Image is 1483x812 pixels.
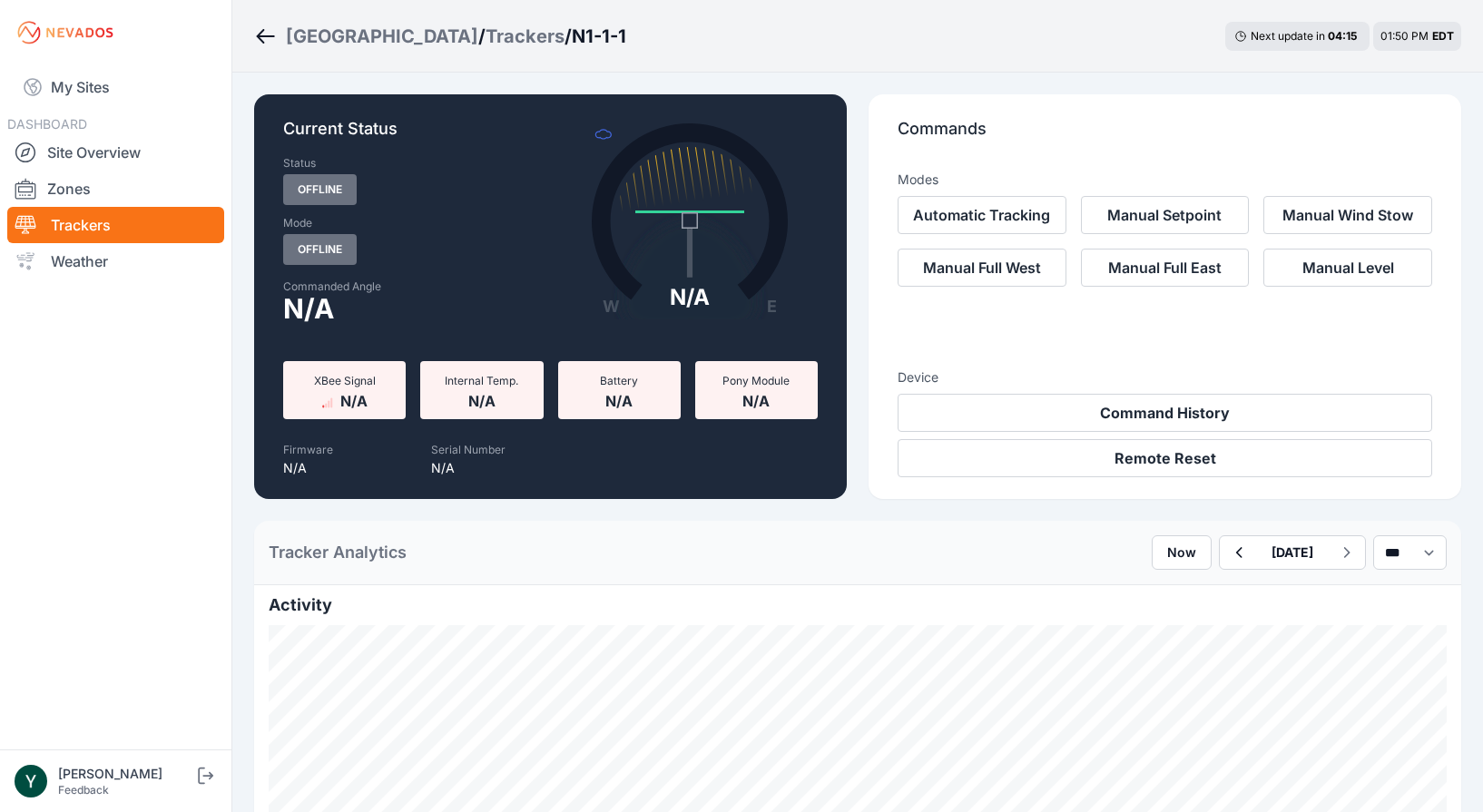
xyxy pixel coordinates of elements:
span: 01:50 PM [1380,29,1429,43]
p: Current Status [283,116,818,156]
div: N/A [670,283,710,312]
label: Firmware [283,443,333,456]
span: N/A [340,388,368,410]
a: Trackers [7,207,224,243]
button: [DATE] [1257,536,1328,569]
span: N/A [742,388,770,410]
button: Manual Full East [1081,249,1250,287]
img: Yezin Taha [15,765,47,797]
a: Weather [7,243,224,279]
span: Pony Module [722,374,790,387]
span: Next update in [1251,29,1325,43]
label: Status [283,156,316,171]
button: Manual Full West [898,249,1066,287]
button: Command History [898,394,1432,432]
button: Manual Level [1263,249,1432,287]
span: N/A [605,388,633,410]
p: Commands [898,116,1432,156]
span: DASHBOARD [7,116,87,132]
span: Offline [283,174,357,205]
button: Automatic Tracking [898,196,1066,234]
p: N/A [283,459,333,477]
label: Serial Number [431,443,506,456]
span: EDT [1432,29,1454,43]
button: Remote Reset [898,439,1432,477]
p: N/A [431,459,506,477]
span: N/A [283,298,334,319]
span: Battery [600,374,638,387]
a: Zones [7,171,224,207]
span: / [478,24,486,49]
h2: Activity [269,592,1447,618]
span: Internal Temp. [445,374,518,387]
div: [PERSON_NAME] [58,765,194,783]
a: Trackers [486,24,565,49]
h3: N1-1-1 [572,24,626,49]
button: Manual Wind Stow [1263,196,1432,234]
span: / [565,24,572,49]
h3: Modes [898,171,938,189]
img: Nevados [15,18,116,47]
span: XBee Signal [314,374,376,387]
h2: Tracker Analytics [269,540,407,565]
label: Mode [283,216,312,230]
a: My Sites [7,65,224,109]
button: Now [1152,535,1212,570]
div: 04 : 15 [1328,29,1360,44]
button: Manual Setpoint [1081,196,1250,234]
nav: Breadcrumb [254,13,626,60]
label: Commanded Angle [283,279,540,294]
a: [GEOGRAPHIC_DATA] [286,24,478,49]
a: Feedback [58,783,109,797]
h3: Device [898,368,1432,386]
span: Offline [283,234,357,265]
span: N/A [468,388,496,410]
a: Site Overview [7,134,224,171]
